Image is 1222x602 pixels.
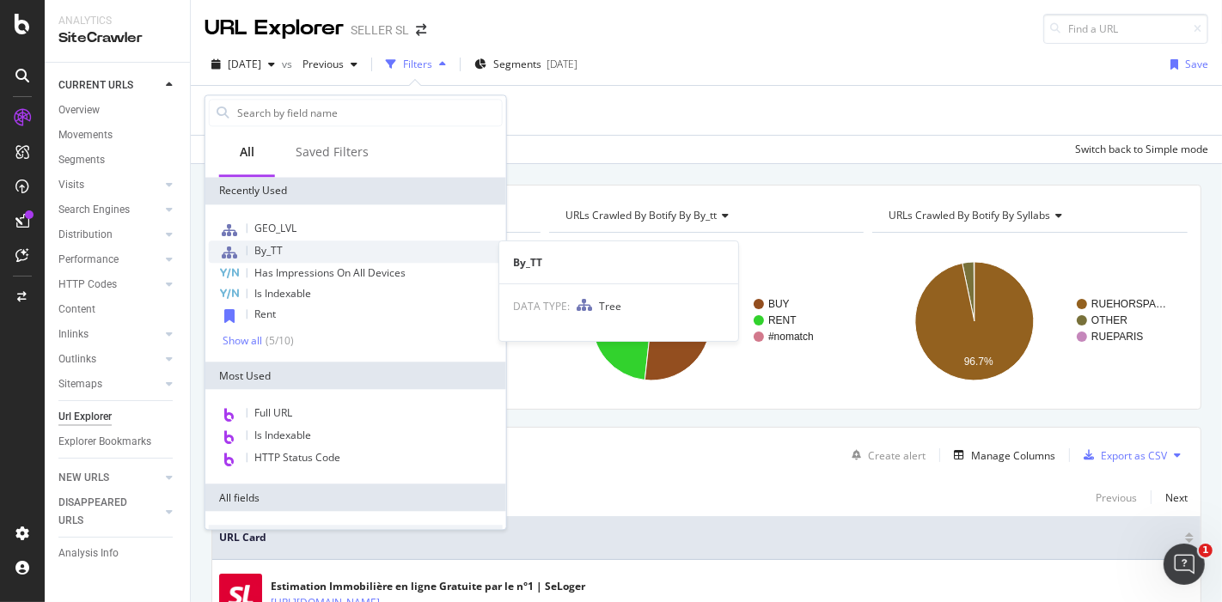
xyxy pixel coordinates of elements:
[254,451,340,465] span: HTTP Status Code
[599,299,621,313] span: Tree
[296,143,369,161] div: Saved Filters
[254,406,292,421] span: Full URL
[58,101,178,119] a: Overview
[768,298,790,310] text: BUY
[351,21,409,39] div: SELLER SL
[58,251,161,269] a: Performance
[240,143,254,161] div: All
[209,526,503,553] div: URLs
[845,441,926,469] button: Create alert
[565,208,717,222] span: URLs Crawled By Botify By by_tt
[1077,441,1167,469] button: Export as CSV
[547,57,577,71] div: [DATE]
[947,445,1055,465] button: Manage Columns
[885,202,1172,229] h4: URLs Crawled By Botify By syllabs
[235,100,502,125] input: Search by field name
[58,226,113,244] div: Distribution
[205,51,282,78] button: [DATE]
[58,408,112,426] div: Url Explorer
[58,201,161,219] a: Search Engines
[58,201,130,219] div: Search Engines
[768,331,814,343] text: #nomatch
[254,307,276,321] span: Rent
[254,243,283,258] span: By_TT
[1096,490,1137,505] div: Previous
[499,255,738,270] div: By_TT
[271,579,585,594] div: Estimation Immobilière en ligne Gratuite par le n°1 | SeLoger
[1164,544,1205,585] iframe: Intercom live chat
[254,265,406,280] span: Has Impressions On All Devices
[58,494,161,530] a: DISAPPEARED URLS
[1164,51,1208,78] button: Save
[58,544,119,562] div: Analysis Info
[296,51,364,78] button: Previous
[58,301,95,319] div: Content
[58,176,161,194] a: Visits
[58,433,178,451] a: Explorer Bookmarks
[416,24,426,36] div: arrow-right-arrow-left
[58,126,113,144] div: Movements
[58,276,161,294] a: HTTP Codes
[58,301,178,319] a: Content
[58,375,161,393] a: Sitemaps
[868,448,926,463] div: Create alert
[58,408,178,426] a: Url Explorer
[254,429,311,443] span: Is Indexable
[58,28,176,48] div: SiteCrawler
[58,375,102,393] div: Sitemaps
[58,325,161,344] a: Inlinks
[58,544,178,562] a: Analysis Info
[58,226,161,244] a: Distribution
[1096,487,1137,508] button: Previous
[58,176,84,194] div: Visits
[58,276,117,294] div: HTTP Codes
[1165,487,1188,508] button: Next
[223,335,262,347] div: Show all
[262,333,294,348] div: ( 5 / 10 )
[228,57,261,71] span: 2025 Aug. 31st
[254,221,296,235] span: GEO_LVL
[513,299,570,313] span: DATA TYPE:
[205,362,506,390] div: Most Used
[1043,14,1208,44] input: Find a URL
[58,469,161,487] a: NEW URLS
[58,76,161,94] a: CURRENT URLS
[1199,544,1213,557] span: 1
[58,126,178,144] a: Movements
[1068,136,1208,163] button: Switch back to Simple mode
[205,14,344,43] div: URL Explorer
[872,246,1182,396] svg: A chart.
[254,286,311,301] span: Is Indexable
[493,57,541,71] span: Segments
[58,251,119,269] div: Performance
[964,356,993,368] text: 96.7%
[379,51,453,78] button: Filters
[889,208,1050,222] span: URLs Crawled By Botify By syllabs
[467,51,584,78] button: Segments[DATE]
[58,350,161,368] a: Outlinks
[1091,314,1127,326] text: OTHER
[58,101,100,119] div: Overview
[58,151,178,169] a: Segments
[1101,448,1167,463] div: Export as CSV
[296,57,344,71] span: Previous
[1165,490,1188,505] div: Next
[58,494,145,530] div: DISAPPEARED URLS
[58,350,96,368] div: Outlinks
[971,448,1055,463] div: Manage Columns
[562,202,849,229] h4: URLs Crawled By Botify By by_tt
[205,177,506,204] div: Recently Used
[1091,298,1166,310] text: RUEHORSPA…
[768,314,797,326] text: RENT
[1185,57,1208,71] div: Save
[549,246,859,396] div: A chart.
[1075,142,1208,156] div: Switch back to Simple mode
[205,484,506,512] div: All fields
[58,433,151,451] div: Explorer Bookmarks
[403,57,432,71] div: Filters
[1091,331,1143,343] text: RUEPARIS
[282,57,296,71] span: vs
[58,325,89,344] div: Inlinks
[58,469,109,487] div: NEW URLS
